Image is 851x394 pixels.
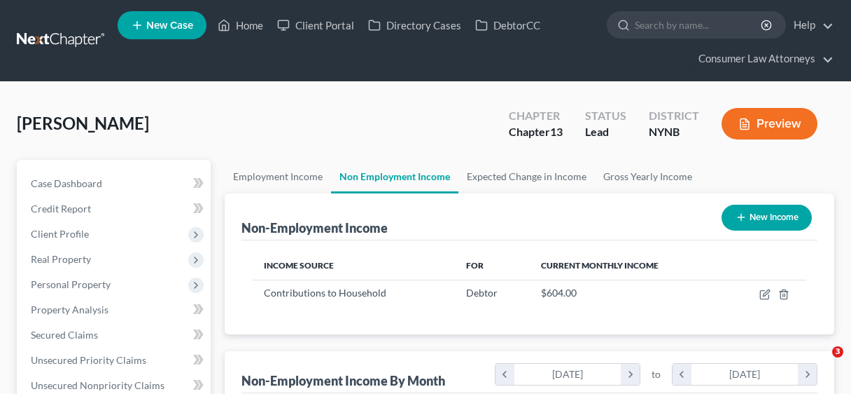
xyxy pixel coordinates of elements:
[514,364,621,385] div: [DATE]
[550,125,563,138] span: 13
[509,108,563,124] div: Chapter
[621,364,640,385] i: chevron_right
[673,364,691,385] i: chevron_left
[20,348,211,373] a: Unsecured Priority Claims
[270,13,361,38] a: Client Portal
[331,160,458,193] a: Non Employment Income
[31,354,146,366] span: Unsecured Priority Claims
[20,171,211,196] a: Case Dashboard
[31,329,98,341] span: Secured Claims
[20,297,211,322] a: Property Analysis
[787,13,834,38] a: Help
[17,113,149,133] span: [PERSON_NAME]
[458,160,595,193] a: Expected Change in Income
[211,13,270,38] a: Home
[31,228,89,240] span: Client Profile
[798,364,817,385] i: chevron_right
[595,160,701,193] a: Gross Yearly Income
[652,367,661,381] span: to
[20,196,211,222] a: Credit Report
[241,372,445,389] div: Non-Employment Income By Month
[31,379,164,391] span: Unsecured Nonpriority Claims
[225,160,331,193] a: Employment Income
[466,260,484,271] span: For
[31,203,91,215] span: Credit Report
[241,219,388,236] div: Non-Employment Income
[649,108,699,124] div: District
[691,46,834,72] a: Consumer Law Attorneys
[722,205,812,231] button: New Income
[264,287,386,299] span: Contributions to Household
[691,364,799,385] div: [DATE]
[509,124,563,140] div: Chapter
[635,12,763,38] input: Search by name...
[585,124,626,140] div: Lead
[264,260,334,271] span: Income Source
[31,304,108,315] span: Property Analysis
[466,287,498,299] span: Debtor
[468,13,547,38] a: DebtorCC
[31,278,111,290] span: Personal Property
[585,108,626,124] div: Status
[722,108,817,140] button: Preview
[541,287,577,299] span: $604.00
[31,253,91,265] span: Real Property
[541,260,659,271] span: Current Monthly Income
[361,13,468,38] a: Directory Cases
[649,124,699,140] div: NYNB
[832,346,843,358] span: 3
[495,364,514,385] i: chevron_left
[31,177,102,189] span: Case Dashboard
[146,20,193,31] span: New Case
[20,322,211,348] a: Secured Claims
[803,346,837,380] iframe: Intercom live chat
